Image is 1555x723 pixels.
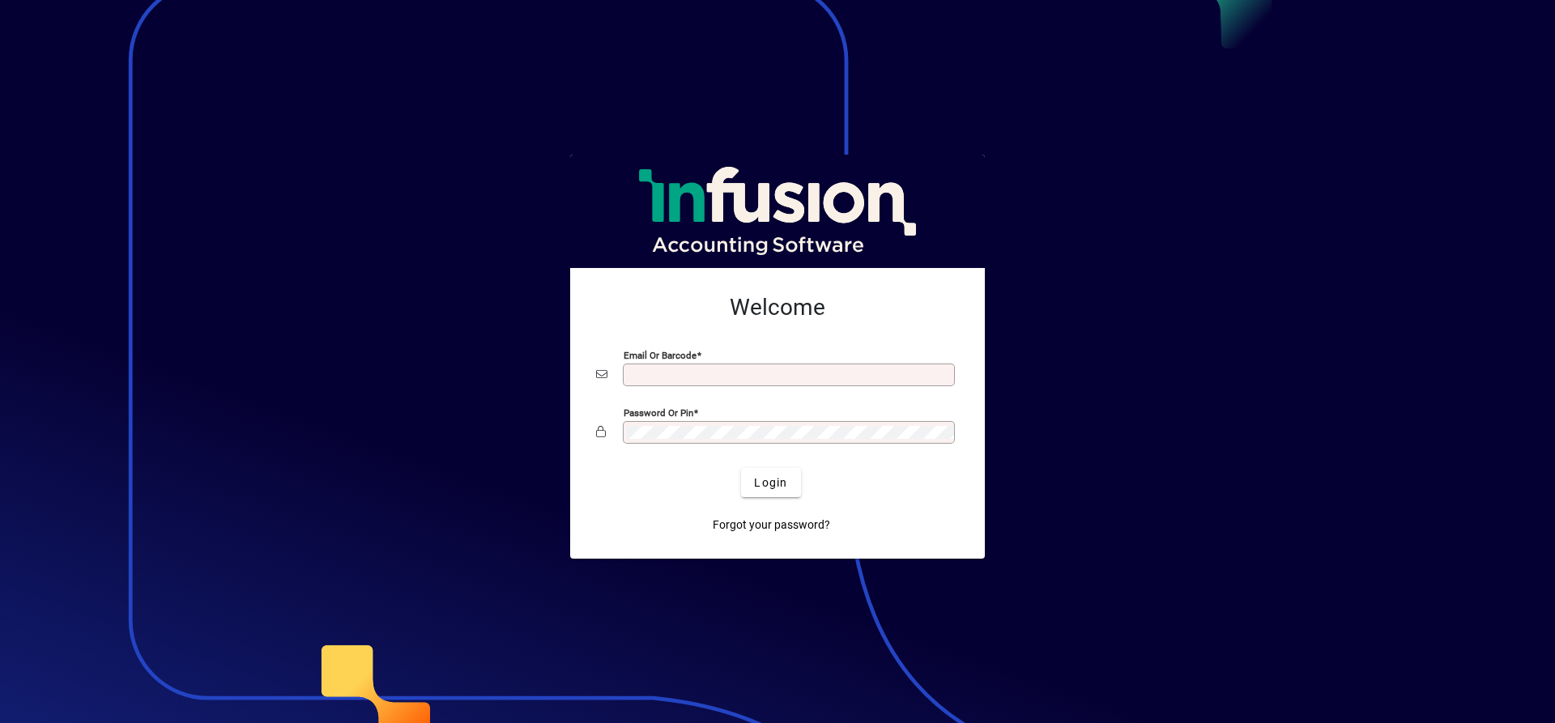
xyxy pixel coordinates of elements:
[706,510,837,539] a: Forgot your password?
[624,407,693,419] mat-label: Password or Pin
[754,474,787,491] span: Login
[596,294,959,321] h2: Welcome
[713,517,830,534] span: Forgot your password?
[624,350,697,361] mat-label: Email or Barcode
[741,468,800,497] button: Login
